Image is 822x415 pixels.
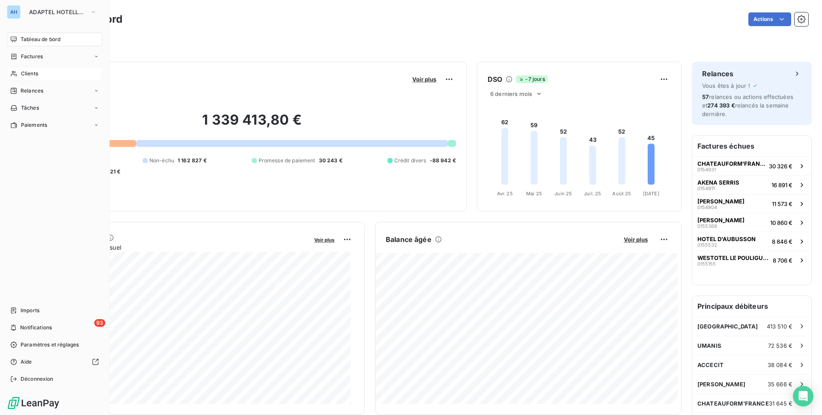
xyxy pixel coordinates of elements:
span: -7 jours [516,75,547,83]
h2: 1 339 413,80 € [48,111,456,137]
span: 11 573 € [772,200,792,207]
span: [GEOGRAPHIC_DATA] [697,323,758,330]
button: CHATEAUFORM'FRANCE015493130 326 € [692,156,811,175]
span: 35 666 € [768,381,792,388]
span: 0154804 [697,205,717,210]
button: WESTOTEL LE POULIGUEN01551558 706 € [692,251,811,269]
span: WESTOTEL LE POULIGUEN [697,254,769,261]
span: ADAPTEL HOTELLERIE [29,9,86,15]
button: HOTEL D'AUBUSSON01555328 846 € [692,232,811,251]
h6: Balance âgée [386,234,432,245]
button: [PERSON_NAME]015536810 860 € [692,213,811,232]
span: UMANIS [697,342,721,349]
span: 93 [94,319,105,327]
span: -88 942 € [430,157,456,164]
span: Notifications [20,324,52,331]
span: 57 [702,93,709,100]
span: Aide [21,358,32,366]
span: ACCECIT [697,361,724,368]
span: Tâches [21,104,39,112]
span: 30 243 € [319,157,342,164]
tspan: Avr. 25 [497,191,513,197]
span: AKENA SERRIS [697,179,739,186]
span: Promesse de paiement [259,157,316,164]
span: Chiffre d'affaires mensuel [48,243,308,252]
span: 413 510 € [767,323,792,330]
span: 0155532 [697,242,717,248]
span: 0154931 [697,167,716,172]
span: 8 706 € [773,257,792,264]
span: Voir plus [314,237,334,243]
tspan: Mai 25 [526,191,542,197]
tspan: Juin 25 [554,191,572,197]
span: [PERSON_NAME] [697,381,745,388]
span: 8 846 € [772,238,792,245]
span: -21 € [107,168,121,176]
span: CHATEAUFORM'FRANCE [697,160,765,167]
span: Paramètres et réglages [21,341,79,349]
button: Voir plus [410,75,439,83]
button: Actions [748,12,791,26]
h6: Factures échues [692,136,811,156]
span: Non-échu [149,157,174,164]
span: CHATEAUFORM'FRANCE [697,400,769,407]
span: relances ou actions effectuées et relancés la semaine dernière. [702,93,793,117]
span: Paiements [21,121,47,129]
button: [PERSON_NAME]015480411 573 € [692,194,811,213]
span: 0155368 [697,224,717,229]
span: [PERSON_NAME] [697,217,745,224]
span: 0155155 [697,261,716,266]
span: [PERSON_NAME] [697,198,745,205]
span: 31 645 € [769,400,792,407]
span: Déconnexion [21,375,54,383]
button: Voir plus [312,236,337,243]
div: AH [7,5,21,19]
span: 6 derniers mois [490,90,532,97]
button: Voir plus [621,236,650,243]
span: 274 393 € [707,102,735,109]
span: HOTEL D'AUBUSSON [697,236,756,242]
a: Aide [7,355,102,369]
span: Vous êtes à jour ! [702,82,750,89]
span: Tableau de bord [21,36,60,43]
h6: Relances [702,69,733,79]
span: 1 162 827 € [178,157,207,164]
span: Clients [21,70,38,78]
tspan: Août 25 [612,191,631,197]
span: Imports [21,307,39,314]
button: AKENA SERRIS015491116 891 € [692,175,811,194]
span: 30 326 € [769,163,792,170]
h6: Principaux débiteurs [692,296,811,316]
img: Logo LeanPay [7,396,60,410]
span: 0154911 [697,186,715,191]
span: 72 536 € [768,342,792,349]
span: Voir plus [624,236,648,243]
span: 10 860 € [770,219,792,226]
span: Voir plus [412,76,436,83]
span: 16 891 € [771,182,792,188]
tspan: Juil. 25 [584,191,601,197]
tspan: [DATE] [643,191,659,197]
span: 38 084 € [768,361,792,368]
div: Open Intercom Messenger [793,386,813,406]
h6: DSO [488,74,502,84]
span: Crédit divers [394,157,426,164]
span: Relances [21,87,43,95]
span: Factures [21,53,43,60]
